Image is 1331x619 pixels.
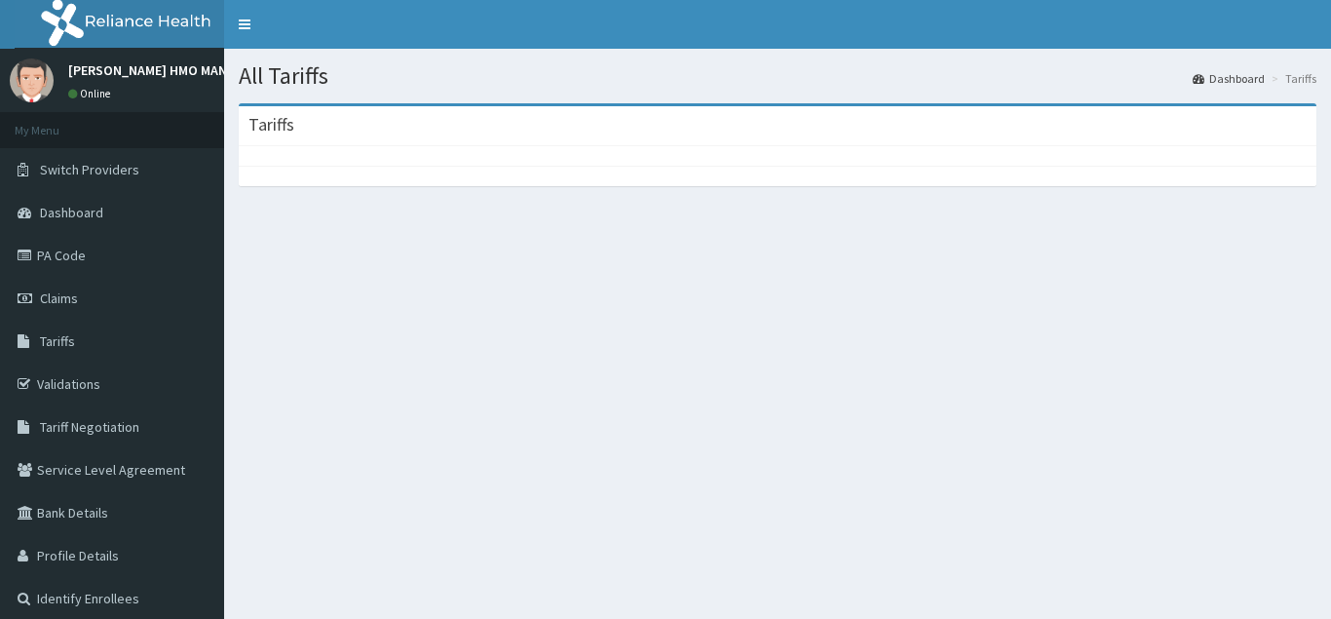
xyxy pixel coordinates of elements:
[68,63,258,77] p: [PERSON_NAME] HMO MANAGER
[40,418,139,436] span: Tariff Negotiation
[68,87,115,100] a: Online
[239,63,1316,89] h1: All Tariffs
[1193,70,1265,87] a: Dashboard
[1267,70,1316,87] li: Tariffs
[40,204,103,221] span: Dashboard
[40,332,75,350] span: Tariffs
[40,290,78,307] span: Claims
[248,116,294,134] h3: Tariffs
[10,58,54,102] img: User Image
[40,161,139,178] span: Switch Providers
